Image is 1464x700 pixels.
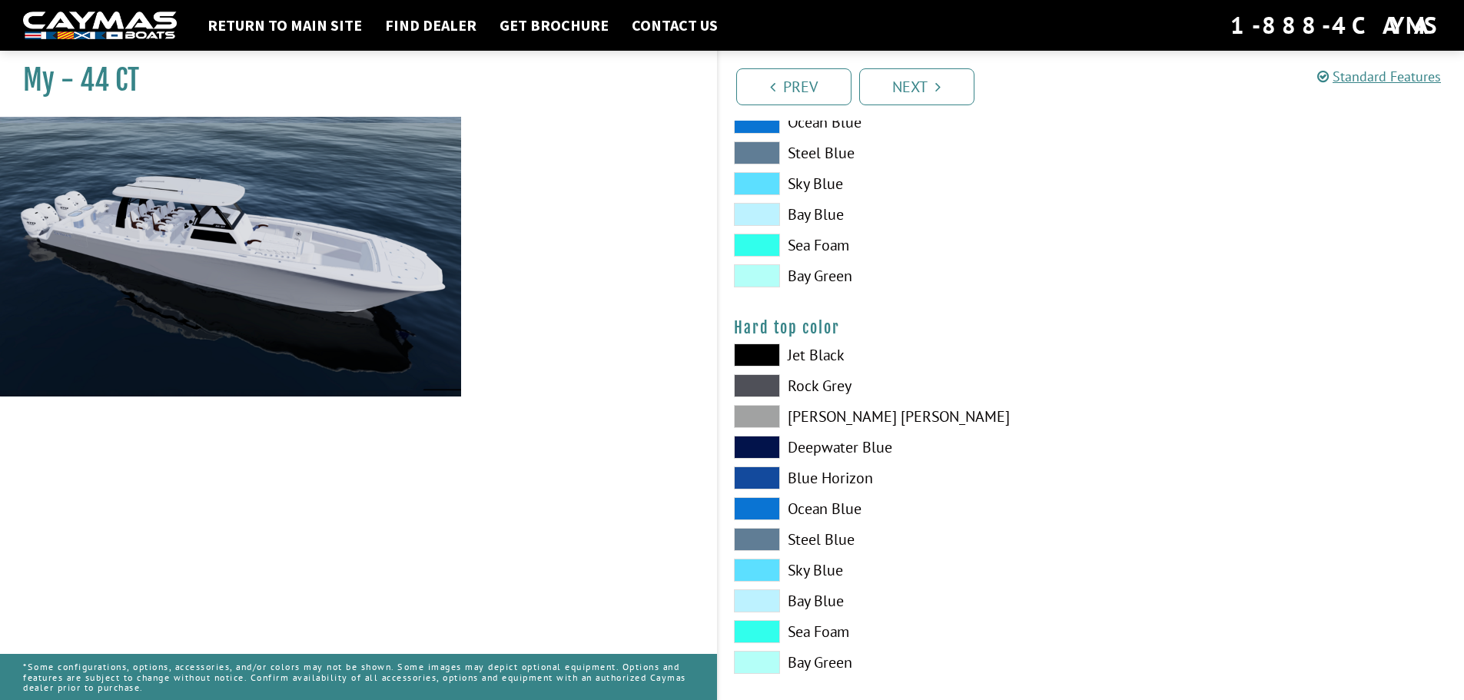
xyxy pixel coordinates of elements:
a: Next [859,68,974,105]
label: Deepwater Blue [734,436,1076,459]
a: Contact Us [624,15,725,35]
label: Sky Blue [734,559,1076,582]
a: Find Dealer [377,15,484,35]
label: Ocean Blue [734,111,1076,134]
label: Sky Blue [734,172,1076,195]
label: Ocean Blue [734,497,1076,520]
label: Sea Foam [734,234,1076,257]
h1: My - 44 CT [23,63,679,98]
div: 1-888-4CAYMAS [1230,8,1441,42]
label: Bay Green [734,264,1076,287]
label: Jet Black [734,343,1076,367]
label: Sea Foam [734,620,1076,643]
label: Rock Grey [734,374,1076,397]
label: Bay Green [734,651,1076,674]
a: Standard Features [1317,68,1441,85]
label: Steel Blue [734,141,1076,164]
a: Get Brochure [492,15,616,35]
label: Bay Blue [734,203,1076,226]
label: Bay Blue [734,589,1076,612]
a: Prev [736,68,852,105]
p: *Some configurations, options, accessories, and/or colors may not be shown. Some images may depic... [23,654,694,700]
label: [PERSON_NAME] [PERSON_NAME] [734,405,1076,428]
label: Steel Blue [734,528,1076,551]
label: Blue Horizon [734,466,1076,489]
h4: Hard top color [734,318,1449,337]
a: Return to main site [200,15,370,35]
img: white-logo-c9c8dbefe5ff5ceceb0f0178aa75bf4bb51f6bca0971e226c86eb53dfe498488.png [23,12,177,40]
